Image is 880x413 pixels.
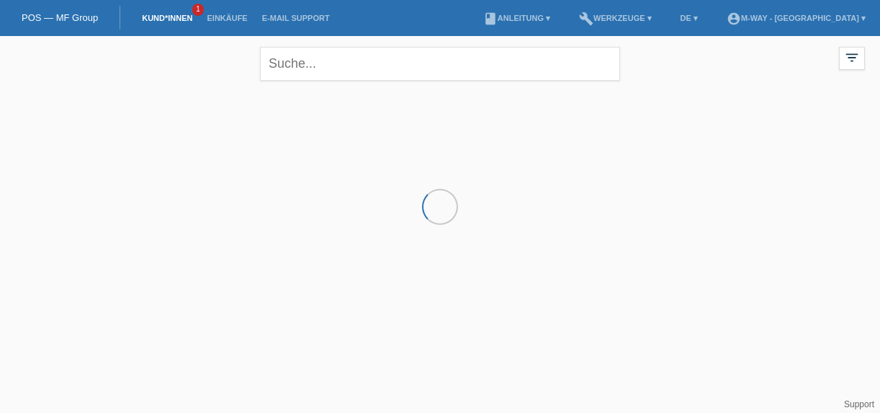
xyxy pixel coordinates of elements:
[483,12,498,26] i: book
[727,12,741,26] i: account_circle
[476,14,557,22] a: bookAnleitung ▾
[260,47,620,81] input: Suche...
[719,14,873,22] a: account_circlem-way - [GEOGRAPHIC_DATA] ▾
[579,12,593,26] i: build
[844,50,860,66] i: filter_list
[844,399,874,409] a: Support
[572,14,659,22] a: buildWerkzeuge ▾
[192,4,204,16] span: 1
[135,14,199,22] a: Kund*innen
[255,14,337,22] a: E-Mail Support
[22,12,98,23] a: POS — MF Group
[199,14,254,22] a: Einkäufe
[673,14,705,22] a: DE ▾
